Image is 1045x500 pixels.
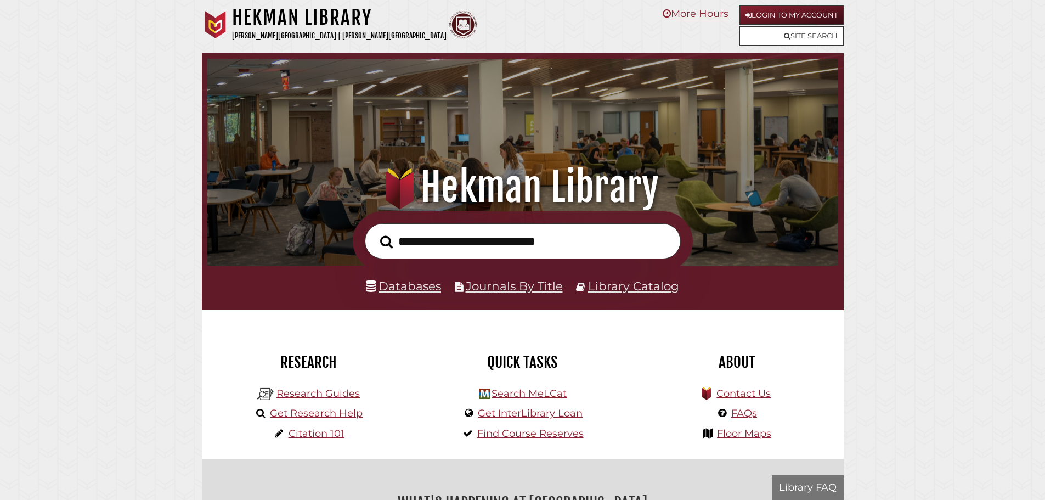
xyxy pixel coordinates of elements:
a: Find Course Reserves [477,428,584,440]
button: Search [375,232,398,252]
a: Get InterLibrary Loan [478,407,583,419]
a: Get Research Help [270,407,363,419]
a: FAQs [731,407,757,419]
h2: Quick Tasks [424,353,622,372]
img: Hekman Library Logo [479,389,490,399]
h1: Hekman Library [232,5,447,30]
h2: Research [210,353,408,372]
a: Research Guides [276,387,360,400]
i: Search [380,235,393,249]
a: Databases [366,279,441,293]
a: Citation 101 [289,428,344,440]
a: Contact Us [716,387,771,400]
a: Library Catalog [588,279,679,293]
a: Search MeLCat [492,387,567,400]
a: Floor Maps [717,428,771,440]
img: Hekman Library Logo [257,386,274,402]
a: Login to My Account [739,5,844,25]
a: Site Search [739,26,844,46]
p: [PERSON_NAME][GEOGRAPHIC_DATA] | [PERSON_NAME][GEOGRAPHIC_DATA] [232,30,447,42]
a: Journals By Title [466,279,563,293]
img: Calvin University [202,11,229,38]
h1: Hekman Library [223,163,822,211]
a: More Hours [663,8,728,20]
h2: About [638,353,835,372]
img: Calvin Theological Seminary [449,11,477,38]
